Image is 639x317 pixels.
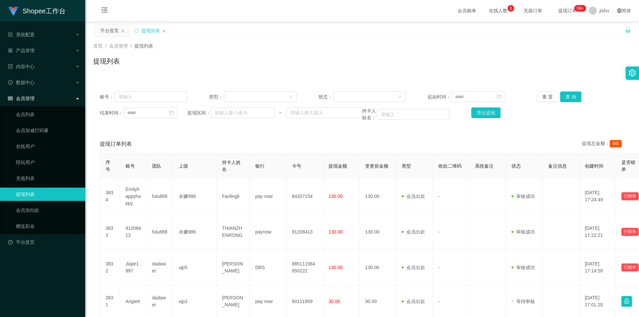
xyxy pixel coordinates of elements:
span: - [438,299,440,304]
p: 6 [510,5,512,12]
span: 会员管理 [8,96,35,101]
span: 130.00 [328,265,343,270]
span: 创建时间 [585,163,603,169]
span: - [438,229,440,235]
span: - [438,265,440,270]
span: 持卡人姓名： [362,107,377,121]
span: 会员出款 [402,229,425,235]
span: 持卡人姓名 [222,160,241,172]
span: 130.00 [328,194,343,199]
td: 3833 [100,214,120,250]
td: 130.00 [360,179,396,214]
span: 起始时间： [428,93,451,100]
button: 已锁单 [621,192,639,200]
td: 3832 [100,250,120,285]
td: Fanlingli [217,179,250,214]
td: 91208413 [120,214,147,250]
span: 提现订单列表 [100,140,132,148]
td: DBS [250,250,287,285]
span: 会员出款 [402,194,425,199]
i: 图标: setting [629,69,636,77]
i: 图标: close [121,29,125,33]
a: 会员列表 [16,108,80,121]
td: fulu888 [147,179,173,214]
div: 平台首页 [100,24,119,37]
button: 查 询 [560,91,581,102]
i: 图标: table [8,96,13,101]
span: 会员出款 [402,299,425,304]
span: 会员出款 [402,265,425,270]
a: 提现列表 [16,188,80,201]
span: / [105,43,106,49]
span: 结束时间： [100,109,123,116]
td: 84337154 [287,179,323,214]
span: 审核成功 [512,229,535,235]
td: Emilyhappyhappy [120,179,147,214]
i: 图标: appstore-o [8,48,13,53]
td: paynow [250,214,287,250]
span: 提现列表 [134,43,153,49]
a: 会员加扣款 [16,204,80,217]
i: 图标: calendar [169,110,174,115]
a: 充值列表 [16,172,80,185]
span: 会员管理 [109,43,128,49]
i: 图标: global [617,8,622,13]
sup: 236 [574,5,586,12]
h1: Shopee工作台 [23,0,66,22]
span: 账号 [125,163,135,169]
span: 类型： [209,93,224,100]
span: ~ [275,109,286,116]
button: 导出提现 [471,107,501,118]
span: 30.00 [328,299,340,304]
div: 提现列表 [141,24,160,37]
sup: 6 [508,5,514,12]
input: 请输入 [114,91,187,102]
td: 130.00 [360,250,396,285]
i: 图标: unlock [625,27,631,33]
span: 提现金额 [328,163,347,169]
span: 账号： [100,93,114,100]
span: 收款二维码 [438,163,462,169]
a: 图标: dashboard平台首页 [8,236,80,249]
input: 请输入最小值为 [211,107,275,118]
td: [DATE] 17:22:21 [579,214,616,250]
a: Shopee工作台 [8,8,66,13]
a: 陪玩用户 [16,156,80,169]
span: 银行 [255,163,265,169]
td: THIANZHENRONG [217,214,250,250]
img: logo.9652507e.png [8,7,19,16]
span: 在线人数 [486,8,511,13]
i: 图标: menu-fold [93,0,116,22]
button: 重 置 [537,91,558,102]
button: 图标: lock [621,296,632,307]
span: 变更前金额 [365,163,388,169]
span: 状态： [319,93,333,100]
span: 上级 [179,163,188,169]
td: fulu888 [147,214,173,250]
td: 130.00 [360,214,396,250]
td: [DATE] 17:14:59 [579,250,616,285]
td: 永赚986 [173,179,217,214]
td: dadawei [147,250,173,285]
td: [DATE] 17:24:49 [579,179,616,214]
button: 已锁单 [621,228,639,236]
span: 130.00 [328,229,343,235]
td: Jiajie1997 [120,250,147,285]
h1: 提现列表 [93,56,120,66]
td: 3834 [100,179,120,214]
span: 审核成功 [512,194,535,199]
i: 图标: down [398,95,402,99]
span: 充值订单 [520,8,545,13]
span: 状态 [512,163,521,169]
input: 请输入 [377,109,450,120]
span: 系统配置 [8,32,35,37]
td: pay now [250,179,287,214]
div: 提现总金额： [582,140,624,148]
i: 图标: check-circle-o [8,80,13,85]
span: 数据中心 [8,80,35,85]
a: 在线用户 [16,140,80,153]
td: xjp5 [173,250,217,285]
td: 885111984850222 [287,250,323,285]
span: 首页 [93,43,103,49]
span: 团队 [152,163,161,169]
